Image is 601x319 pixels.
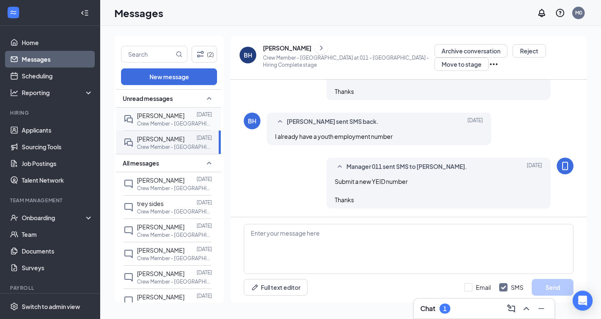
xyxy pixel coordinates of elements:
[513,44,546,58] button: Reject
[137,270,184,277] span: [PERSON_NAME]
[137,135,184,143] span: [PERSON_NAME]
[275,117,285,127] svg: SmallChevronUp
[346,162,467,172] span: Manager 011 sent SMS to [PERSON_NAME].
[248,117,256,125] div: BH
[192,46,217,63] button: Filter (2)
[244,51,252,59] div: BH
[535,302,548,315] button: Minimize
[123,94,173,103] span: Unread messages
[527,162,542,172] span: [DATE]
[137,293,184,301] span: [PERSON_NAME]
[137,200,164,207] span: trey sides
[251,283,259,291] svg: Pen
[263,54,434,68] p: Crew Member - [GEOGRAPHIC_DATA] at 011 - [GEOGRAPHIC_DATA] - Hiring Complete stage
[22,138,93,155] a: Sourcing Tools
[317,43,326,53] svg: ChevronRight
[124,114,134,124] svg: DoubleChat
[443,305,447,312] div: 1
[22,51,93,68] a: Messages
[555,8,565,18] svg: QuestionInfo
[137,301,212,309] p: Crew Member - [GEOGRAPHIC_DATA] at 011 - [GEOGRAPHIC_DATA]
[197,111,212,118] p: [DATE]
[573,291,593,311] div: Open Intercom Messenger
[532,279,573,296] button: Send
[121,68,217,85] button: New message
[195,49,205,59] svg: Filter
[434,58,489,71] button: Move to stage
[124,202,134,212] svg: ChatInactive
[10,88,18,97] svg: Analysis
[137,231,212,239] p: Crew Member - [GEOGRAPHIC_DATA] at 011 - [GEOGRAPHIC_DATA]
[10,109,91,116] div: Hiring
[124,138,134,148] svg: DoubleChat
[137,185,212,192] p: Crew Member - [GEOGRAPHIC_DATA] at 011 - [GEOGRAPHIC_DATA]
[137,176,184,184] span: [PERSON_NAME]
[22,243,93,259] a: Documents
[197,176,212,183] p: [DATE]
[124,226,134,236] svg: ChatInactive
[10,302,18,311] svg: Settings
[124,272,134,282] svg: ChatInactive
[537,8,547,18] svg: Notifications
[137,208,212,215] p: Crew Member - [GEOGRAPHIC_DATA] at 011 - [GEOGRAPHIC_DATA]
[315,42,328,54] button: ChevronRight
[263,44,311,52] div: [PERSON_NAME]
[197,292,212,299] p: [DATE]
[22,226,93,243] a: Team
[520,302,533,315] button: ChevronUp
[204,93,214,103] svg: SmallChevronUp
[22,172,93,188] a: Talent Network
[536,304,546,314] svg: Minimize
[10,214,18,222] svg: UserCheck
[123,159,159,167] span: All messages
[489,59,499,69] svg: Ellipses
[335,162,345,172] svg: SmallChevronUp
[10,197,91,204] div: Team Management
[287,117,379,127] span: [PERSON_NAME] sent SMS back.
[197,269,212,276] p: [DATE]
[22,302,80,311] div: Switch to admin view
[176,51,182,58] svg: MagnifyingGlass
[22,259,93,276] a: Surveys
[521,304,531,314] svg: ChevronUp
[137,278,212,285] p: Crew Member - [GEOGRAPHIC_DATA] at 011 - [GEOGRAPHIC_DATA]
[420,304,435,313] h3: Chat
[244,279,308,296] button: Full text editorPen
[506,304,516,314] svg: ComposeMessage
[81,9,89,17] svg: Collapse
[204,158,214,168] svg: SmallChevronUp
[22,68,93,84] a: Scheduling
[124,179,134,189] svg: ChatInactive
[124,296,134,306] svg: ChatInactive
[197,199,212,206] p: [DATE]
[560,161,570,171] svg: MobileSms
[22,88,93,97] div: Reporting
[124,249,134,259] svg: ChatInactive
[22,122,93,138] a: Applicants
[22,34,93,51] a: Home
[137,223,184,231] span: [PERSON_NAME]
[197,222,212,229] p: [DATE]
[197,246,212,253] p: [DATE]
[114,6,163,20] h1: Messages
[137,143,212,151] p: Crew Member - [GEOGRAPHIC_DATA] at 011 - [GEOGRAPHIC_DATA]
[137,246,184,254] span: [PERSON_NAME]
[197,134,212,141] p: [DATE]
[121,46,174,62] input: Search
[137,112,184,119] span: [PERSON_NAME]
[10,284,91,291] div: Payroll
[335,178,408,203] span: Submit a new YEID number Thanks
[9,8,18,17] svg: WorkstreamLogo
[22,155,93,172] a: Job Postings
[22,214,86,222] div: Onboarding
[275,133,393,140] span: I already have a youth employment number
[505,302,518,315] button: ComposeMessage
[137,120,212,127] p: Crew Member - [GEOGRAPHIC_DATA] at 011 - [GEOGRAPHIC_DATA]
[434,44,508,58] button: Archive conversation
[575,9,582,16] div: M0
[137,255,212,262] p: Crew Member - [GEOGRAPHIC_DATA] at 011 - [GEOGRAPHIC_DATA]
[467,117,483,127] span: [DATE]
